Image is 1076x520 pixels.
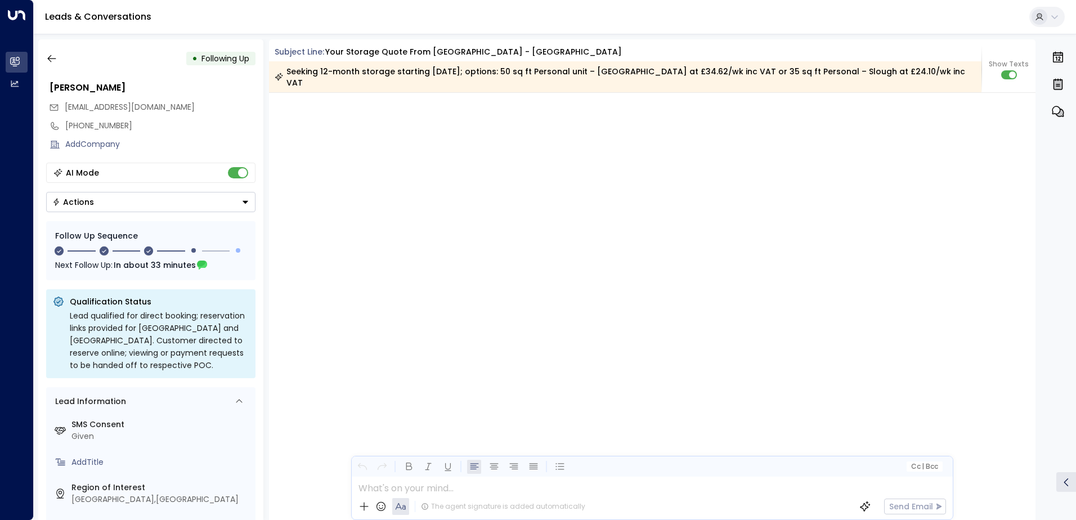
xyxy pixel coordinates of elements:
[192,48,198,69] div: •
[52,197,94,207] div: Actions
[275,66,975,88] div: Seeking 12-month storage starting [DATE]; options: 50 sq ft Personal unit – [GEOGRAPHIC_DATA] at ...
[46,192,255,212] div: Button group with a nested menu
[65,138,255,150] div: AddCompany
[45,10,151,23] a: Leads & Conversations
[355,460,369,474] button: Undo
[375,460,389,474] button: Redo
[325,46,622,58] div: Your storage quote from [GEOGRAPHIC_DATA] - [GEOGRAPHIC_DATA]
[51,396,126,407] div: Lead Information
[71,419,251,431] label: SMS Consent
[71,494,251,505] div: [GEOGRAPHIC_DATA],[GEOGRAPHIC_DATA]
[65,120,255,132] div: [PHONE_NUMBER]
[201,53,249,64] span: Following Up
[922,463,924,470] span: |
[70,296,249,307] p: Qualification Status
[275,46,324,57] span: Subject Line:
[71,456,251,468] div: AddTitle
[46,192,255,212] button: Actions
[71,431,251,442] div: Given
[114,259,196,271] span: In about 33 minutes
[55,230,246,242] div: Follow Up Sequence
[71,482,251,494] label: Region of Interest
[66,167,99,178] div: AI Mode
[65,101,195,113] span: [EMAIL_ADDRESS][DOMAIN_NAME]
[421,501,585,512] div: The agent signature is added automatically
[55,259,246,271] div: Next Follow Up:
[65,101,195,113] span: Timranford@gmail.com
[989,59,1029,69] span: Show Texts
[906,461,942,472] button: Cc|Bcc
[70,310,249,371] div: Lead qualified for direct booking; reservation links provided for [GEOGRAPHIC_DATA] and [GEOGRAPH...
[911,463,938,470] span: Cc Bcc
[50,81,255,95] div: [PERSON_NAME]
